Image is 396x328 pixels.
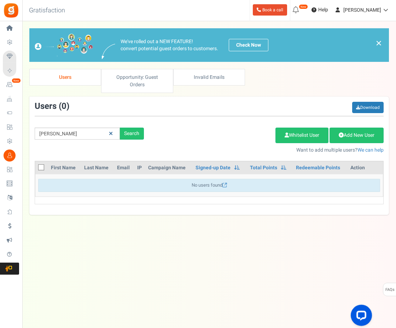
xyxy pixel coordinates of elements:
[35,34,93,57] img: images
[3,79,19,91] a: New
[145,162,192,174] th: Campaign Name
[316,6,328,13] span: Help
[250,164,277,171] a: Total Points
[12,78,21,83] em: New
[357,146,384,154] a: We can help
[3,2,19,18] img: Gratisfaction
[155,147,384,154] p: Want to add multiple users?
[35,102,69,111] h3: Users ( )
[309,4,331,16] a: Help
[352,102,384,113] a: Download
[105,128,116,140] a: Reset
[21,4,73,18] h3: Gratisfaction
[196,164,231,171] a: Signed-up Date
[299,4,308,9] em: New
[348,162,383,174] th: Action
[29,69,101,86] a: Users
[48,162,81,174] th: First Name
[62,100,66,112] span: 0
[275,128,328,143] a: Whitelist User
[38,179,380,192] div: No users found
[343,6,381,14] span: [PERSON_NAME]
[102,44,115,59] img: images
[134,162,146,174] th: IP
[114,162,134,174] th: Email
[229,39,268,51] a: Check Now
[330,128,384,143] a: Add New User
[121,38,218,52] p: We've rolled out a NEW FEATURE! convert potential guest orders to customers.
[173,69,245,86] a: Invalid Emails
[296,164,340,171] a: Redeemable Points
[375,39,382,47] a: ×
[385,283,395,297] span: FAQs
[81,162,114,174] th: Last Name
[35,128,120,140] input: Search by email or name
[253,4,287,16] a: Book a call
[120,128,144,140] div: Search
[101,69,173,93] a: Opportunity: Guest Orders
